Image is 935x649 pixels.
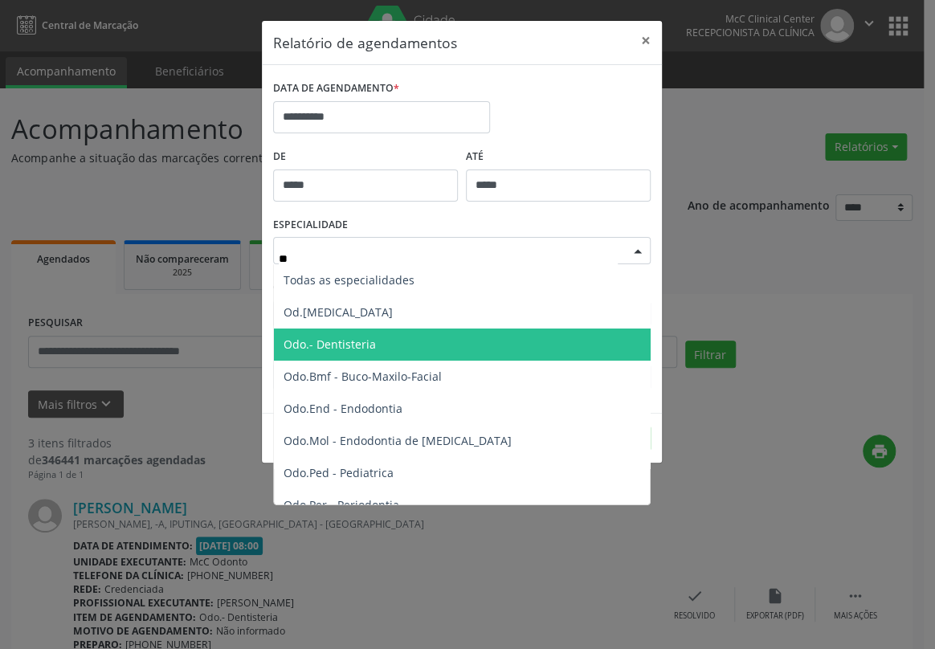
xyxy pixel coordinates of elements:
[284,337,376,352] span: Odo.- Dentisteria
[284,465,394,480] span: Odo.Ped - Pediatrica
[284,304,393,320] span: Od.[MEDICAL_DATA]
[284,401,402,416] span: Odo.End - Endodontia
[466,145,651,169] label: ATÉ
[273,76,399,101] label: DATA DE AGENDAMENTO
[284,369,442,384] span: Odo.Bmf - Buco-Maxilo-Facial
[273,32,457,53] h5: Relatório de agendamentos
[284,497,399,512] span: Odo.Per - Periodontia
[630,21,662,60] button: Close
[284,272,414,288] span: Todas as especialidades
[273,145,458,169] label: De
[273,213,348,238] label: ESPECIALIDADE
[284,433,512,448] span: Odo.Mol - Endodontia de [MEDICAL_DATA]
